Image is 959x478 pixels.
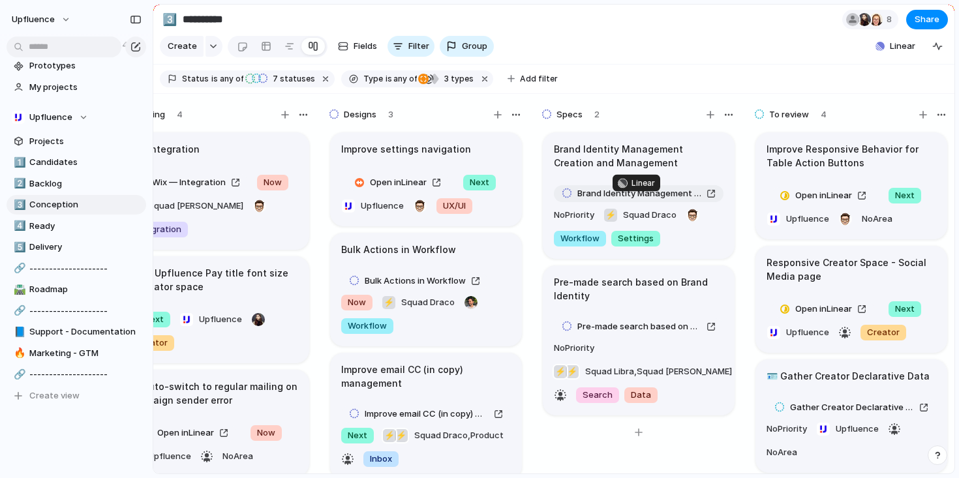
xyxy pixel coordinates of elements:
[915,13,939,26] span: Share
[134,425,236,441] a: Open inLinear
[554,275,723,303] h1: Pre-made search based on Brand Identity
[7,217,146,236] a: 4️⃣Ready
[7,344,146,363] div: 🔥Marketing - GTM
[12,156,25,169] button: 1️⃣
[604,209,617,222] div: ⚡
[500,70,566,88] button: Add filter
[795,303,852,316] span: Open in Linear
[440,36,494,57] button: Group
[152,176,226,189] span: Wix — Integration
[117,370,309,477] div: 💣 Auto-switch to regular mailing on campaign sender errorOpen inLinearNowUpfluenceNoArea
[7,259,146,278] div: 🔗--------------------
[12,368,25,381] button: 🔗
[12,241,25,254] button: 5️⃣
[330,233,522,346] div: Bulk Actions in WorkflowBulk Actions in WorkflowNow⚡Squad DracoWorkflow
[763,442,800,463] button: NoArea
[12,198,25,211] button: 3️⃣
[755,246,947,353] div: Responsive Creator Space - Social Media pageOpen inLinearNextUpfluenceCreator
[29,262,142,275] span: --------------------
[7,237,146,257] a: 5️⃣Delivery
[360,449,402,470] button: Inbox
[348,296,366,309] span: Now
[29,111,72,124] span: Upfluence
[257,426,275,440] span: Now
[554,365,567,378] div: ⚡
[338,316,397,336] button: Workflow
[386,73,392,85] span: is
[14,346,23,361] div: 🔥
[763,419,810,440] button: NoPriority
[577,187,701,200] span: Brand Identity Management Creation and Management
[12,262,25,275] button: 🔗
[7,78,146,97] a: My projects
[551,205,598,226] button: NoPriority
[218,73,243,85] span: any of
[354,40,377,53] span: Fields
[341,406,511,423] a: Improve email CC (in copy) management
[199,313,242,326] span: Upfluence
[632,177,655,189] span: Linear
[338,196,407,217] button: Upfluence
[551,338,598,359] button: NoPriority
[222,451,253,461] span: No Area
[392,73,418,85] span: any of
[144,313,164,326] span: Next
[363,73,383,85] span: Type
[125,196,247,217] button: Squad [PERSON_NAME]
[117,256,309,363] div: Align Upfluence Pay title font size in creator spaceNextUpfluenceCreator
[388,108,393,121] span: 3
[7,322,146,342] a: 📘Support - Documentation
[380,425,507,446] button: ⚡⚡Squad Draco,Product
[7,174,146,194] div: 2️⃣Backlog
[29,241,142,254] span: Delivery
[566,365,579,378] div: ⚡
[769,108,809,121] span: To review
[6,9,78,30] button: Upfluence
[209,72,246,86] button: isany of
[160,36,204,57] button: Create
[767,369,930,383] h1: 🪪 Gather Creator Declarative Data
[348,429,367,442] span: Next
[470,176,489,189] span: Next
[129,266,298,293] h1: Align Upfluence Pay title font size in creator space
[763,322,832,343] button: Upfluence
[14,155,23,170] div: 1️⃣
[245,72,318,86] button: 7 statuses
[14,240,23,255] div: 5️⃣
[29,220,142,233] span: Ready
[7,280,146,299] a: 🛣️Roadmap
[870,37,921,56] button: Linear
[269,73,315,85] span: statuses
[14,176,23,191] div: 2️⃣
[857,322,909,343] button: Creator
[7,195,146,215] a: 3️⃣Conception
[29,347,142,360] span: Marketing - GTM
[29,389,80,402] span: Create view
[395,429,408,442] div: ⚡
[219,446,256,467] button: NoArea
[790,401,914,414] span: Gather Creator Declarative Data
[12,347,25,360] button: 🔥
[462,40,487,53] span: Group
[862,213,892,224] span: No Area
[885,299,924,320] button: Next
[433,196,476,217] button: UX/UI
[330,132,522,226] div: Improve settings navigationOpen inLinearNextUpfluenceUX/UI
[129,380,298,407] h1: 💣 Auto-switch to regular mailing on campaign sender error
[767,447,797,457] span: No Area
[7,365,146,384] a: 🔗--------------------
[401,296,455,309] span: Squad Draco
[795,189,852,202] span: Open in Linear
[370,453,392,466] span: Inbox
[7,56,146,76] a: Prototypes
[767,423,807,434] span: No Priority
[554,185,723,202] a: Brand Identity Management Creation and Management
[157,426,214,440] span: Open in Linear
[148,200,243,213] span: Squad [PERSON_NAME]
[585,365,732,378] span: Squad Libra , Squad [PERSON_NAME]
[786,213,829,226] span: Upfluence
[414,429,504,442] span: Squad Draco , Product
[554,342,594,353] span: No Priority
[554,318,723,335] a: Pre-made search based on Brand Identity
